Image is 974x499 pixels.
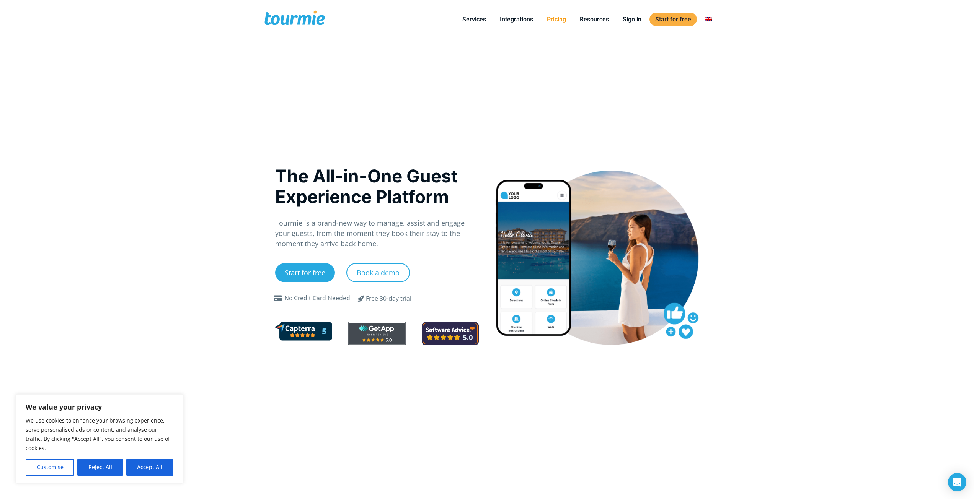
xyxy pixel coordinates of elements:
[699,15,718,24] a: Switch to
[26,459,74,476] button: Customise
[352,294,370,303] span: 
[275,166,479,207] h1: The All-in-One Guest Experience Platform
[272,295,284,301] span: 
[275,263,335,282] a: Start for free
[126,459,173,476] button: Accept All
[26,416,173,453] p: We use cookies to enhance your browsing experience, serve personalised ads or content, and analys...
[77,459,123,476] button: Reject All
[26,402,173,411] p: We value your privacy
[275,218,479,249] p: Tourmie is a brand-new way to manage, assist and engage your guests, from the moment they book th...
[948,473,966,491] div: Open Intercom Messenger
[457,15,492,24] a: Services
[574,15,615,24] a: Resources
[617,15,647,24] a: Sign in
[346,263,410,282] a: Book a demo
[284,294,350,303] div: No Credit Card Needed
[494,15,539,24] a: Integrations
[649,13,697,26] a: Start for free
[366,294,411,303] div: Free 30-day trial
[541,15,572,24] a: Pricing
